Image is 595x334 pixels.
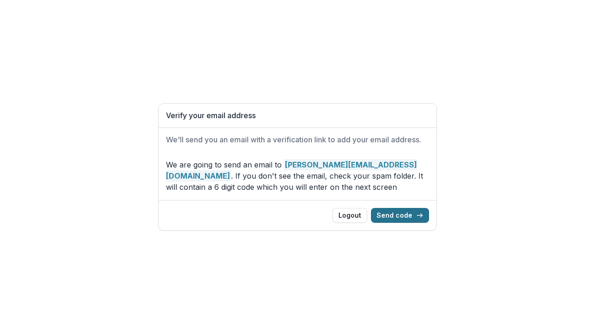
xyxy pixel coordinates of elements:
[371,208,429,223] button: Send code
[166,159,417,181] strong: [PERSON_NAME][EMAIL_ADDRESS][DOMAIN_NAME]
[332,208,367,223] button: Logout
[166,159,429,193] p: We are going to send an email to . If you don't see the email, check your spam folder. It will co...
[166,135,429,144] h2: We'll send you an email with a verification link to add your email address.
[166,111,429,120] h1: Verify your email address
